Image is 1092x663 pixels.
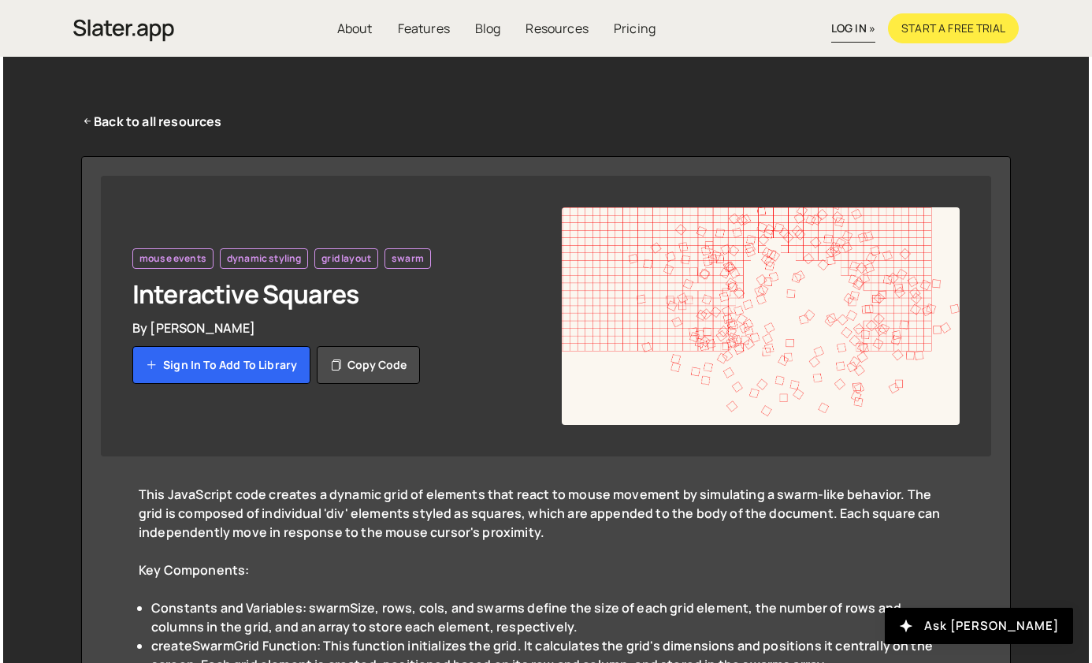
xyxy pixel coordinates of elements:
[73,15,174,46] img: Slater is an modern coding environment with an inbuilt AI tool. Get custom code quickly with no c...
[132,319,530,337] div: By [PERSON_NAME]
[385,13,462,43] a: Features
[888,13,1019,43] a: Start a free trial
[73,11,174,46] a: home
[513,13,600,43] a: Resources
[885,608,1073,644] button: Ask [PERSON_NAME]
[321,252,371,265] span: grid layout
[392,252,424,265] span: swarm
[325,13,385,43] a: About
[317,346,420,384] button: Copy code
[462,13,514,43] a: Blog
[139,561,953,598] div: Key Components:
[831,15,875,43] a: log in »
[601,13,668,43] a: Pricing
[139,485,953,542] div: This JavaScript code creates a dynamic grid of elements that react to mouse movement by simulatin...
[81,112,222,131] a: Back to all resources
[132,346,310,384] a: Sign in to add to library
[227,252,301,265] span: dynamic styling
[562,207,960,425] img: Screenshot%202024-06-21%20at%2011.33.35%E2%80%AFAM.png
[151,598,953,636] li: Constants and Variables: swarmSize, rows, cols, and swarms define the size of each grid element, ...
[132,278,530,310] h1: Interactive Squares
[139,252,206,265] span: mouse events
